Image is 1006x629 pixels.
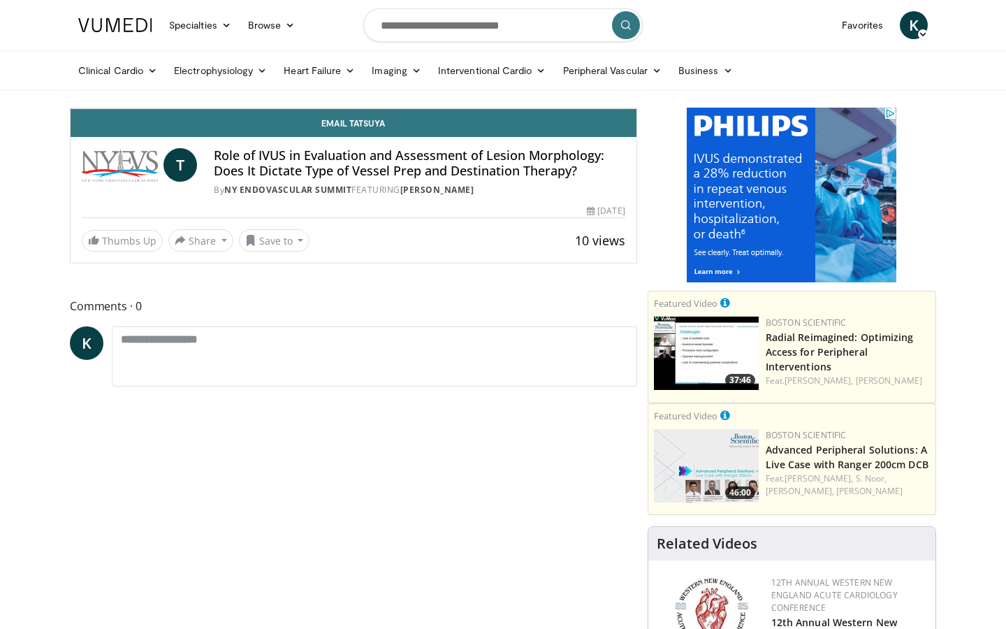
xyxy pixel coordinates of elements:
[78,18,152,32] img: VuMedi Logo
[654,317,759,390] a: 37:46
[168,229,233,252] button: Share
[70,297,637,315] span: Comments 0
[657,535,757,552] h4: Related Videos
[82,148,158,182] img: NY Endovascular Summit
[70,326,103,360] a: K
[771,577,898,614] a: 12th Annual Western New England Acute Cardiology Conference
[82,230,163,252] a: Thumbs Up
[785,472,853,484] a: [PERSON_NAME],
[363,57,430,85] a: Imaging
[785,375,853,386] a: [PERSON_NAME],
[654,317,759,390] img: c038ed19-16d5-403f-b698-1d621e3d3fd1.150x105_q85_crop-smart_upscale.jpg
[836,485,903,497] a: [PERSON_NAME]
[766,485,834,497] a: [PERSON_NAME],
[363,8,643,42] input: Search topics, interventions
[725,374,755,386] span: 37:46
[654,297,717,310] small: Featured Video
[654,429,759,503] img: af9da20d-90cf-472d-9687-4c089bf26c94.150x105_q85_crop-smart_upscale.jpg
[239,229,310,252] button: Save to
[587,205,625,217] div: [DATE]
[71,109,636,137] a: Email Tatsuya
[900,11,928,39] a: K
[214,148,625,178] h4: Role of IVUS in Evaluation and Assessment of Lesion Morphology: Does It Dictate Type of Vessel Pr...
[224,184,351,196] a: NY Endovascular Summit
[400,184,474,196] a: [PERSON_NAME]
[856,375,922,386] a: [PERSON_NAME]
[575,232,625,249] span: 10 views
[725,486,755,499] span: 46:00
[71,108,636,109] video-js: Video Player
[161,11,240,39] a: Specialties
[833,11,891,39] a: Favorites
[766,375,930,387] div: Feat.
[555,57,670,85] a: Peripheral Vascular
[163,148,197,182] a: T
[766,429,847,441] a: Boston Scientific
[654,410,717,422] small: Featured Video
[240,11,304,39] a: Browse
[214,184,625,196] div: By FEATURING
[766,331,914,373] a: Radial Reimagined: Optimizing Access for Peripheral Interventions
[430,57,555,85] a: Interventional Cardio
[275,57,363,85] a: Heart Failure
[654,429,759,503] a: 46:00
[766,472,930,498] div: Feat.
[687,108,896,282] iframe: Advertisement
[670,57,741,85] a: Business
[166,57,275,85] a: Electrophysiology
[766,317,847,328] a: Boston Scientific
[766,443,928,471] a: Advanced Peripheral Solutions: A Live Case with Ranger 200cm DCB
[70,57,166,85] a: Clinical Cardio
[856,472,887,484] a: S. Noor,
